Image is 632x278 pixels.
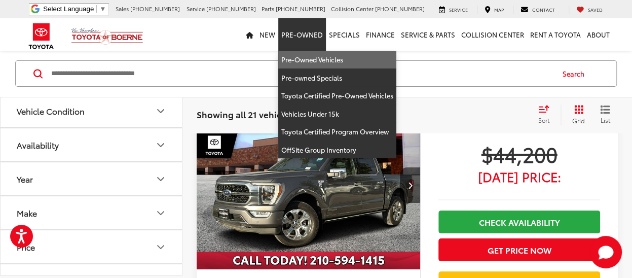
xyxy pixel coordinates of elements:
a: Contact [513,6,563,14]
span: Sort [538,116,549,124]
a: Service [431,6,475,14]
button: List View [592,105,618,125]
span: $44,200 [438,141,600,166]
a: Pre-owned Specials [278,69,396,87]
svg: Start Chat [589,236,622,268]
button: Vehicle ConditionVehicle Condition [1,95,183,128]
a: Specials [326,18,363,51]
div: Year [17,175,33,184]
span: Collision Center [331,5,374,13]
button: Toggle Chat Window [589,236,622,268]
div: Vehicle Condition [17,107,85,116]
a: New [256,18,278,51]
span: Service [449,6,468,13]
span: Saved [588,6,603,13]
a: Select Language​ [43,5,106,13]
a: Map [477,6,511,14]
span: [PHONE_NUMBER] [206,5,256,13]
button: PricePrice [1,231,183,264]
span: List [600,116,610,125]
img: 2021 Ford F-150 Platinum [196,101,421,270]
button: MakeMake [1,197,183,230]
div: Price [17,242,35,252]
img: Vic Vaughan Toyota of Boerne [71,27,143,45]
a: Home [243,18,256,51]
a: Collision Center [458,18,527,51]
img: Toyota [22,20,60,53]
button: Get Price Now [438,238,600,261]
a: OffSite Group Inventory [278,141,396,159]
div: Vehicle Condition [155,105,167,117]
div: Availability [155,139,167,151]
button: AvailabilityAvailability [1,129,183,162]
button: YearYear [1,163,183,196]
span: Showing all 21 vehicles [197,108,293,120]
a: Service & Parts: Opens in a new tab [398,18,458,51]
button: Next image [400,167,420,203]
button: Select sort value [533,105,561,125]
span: Select Language [43,5,94,13]
span: [PHONE_NUMBER] [276,5,325,13]
span: Grid [572,117,585,125]
button: Grid View [561,105,592,125]
div: Make [17,208,37,218]
a: Finance [363,18,398,51]
button: Search [553,61,599,86]
span: [PHONE_NUMBER] [130,5,180,13]
span: [PHONE_NUMBER] [375,5,425,13]
span: Map [494,6,504,13]
input: Search by Make, Model, or Keyword [50,61,553,86]
a: About [584,18,613,51]
span: Service [187,5,205,13]
span: ​ [96,5,97,13]
a: Toyota Certified Program Overview [278,123,396,141]
a: 2021 Ford F-150 Platinum2021 Ford F-150 Platinum2021 Ford F-150 Platinum2021 Ford F-150 Platinum [196,101,421,269]
div: Price [155,241,167,253]
span: Parts [262,5,274,13]
span: [DATE] Price: [438,171,600,182]
span: Sales [116,5,129,13]
div: Year [155,173,167,185]
div: 2021 Ford F-150 Platinum 0 [196,101,421,269]
a: Rent a Toyota [527,18,584,51]
div: Make [155,207,167,219]
span: ▼ [99,5,106,13]
a: Check Availability [438,211,600,233]
a: My Saved Vehicles [569,6,610,14]
a: Pre-Owned [278,18,326,51]
div: Availability [17,141,59,150]
a: Vehicles Under 15k [278,105,396,123]
a: Pre-Owned Vehicles [278,51,396,69]
a: Toyota Certified Pre-Owned Vehicles [278,87,396,105]
span: Contact [532,6,555,13]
